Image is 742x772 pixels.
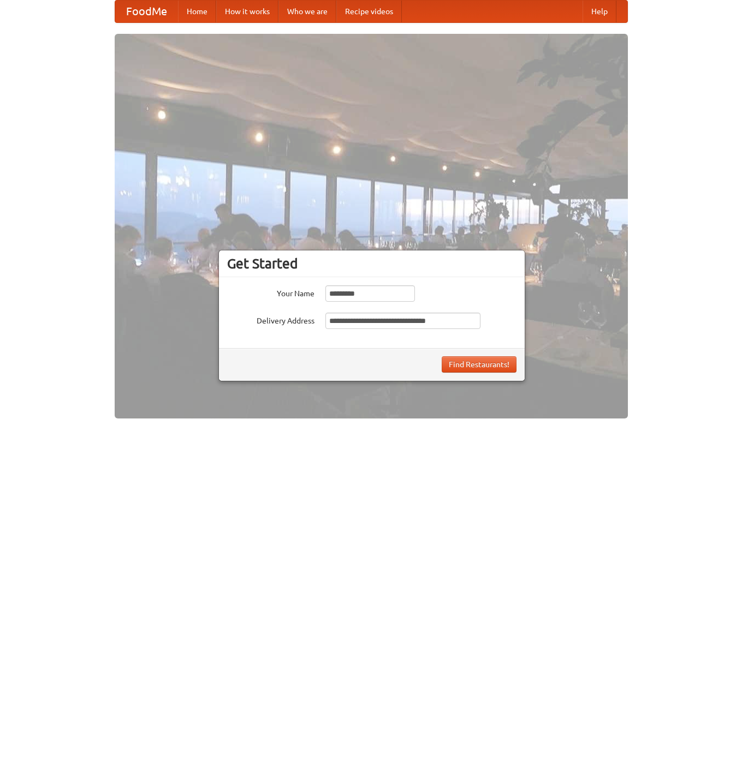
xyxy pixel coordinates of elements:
label: Your Name [227,285,314,299]
a: Home [178,1,216,22]
a: FoodMe [115,1,178,22]
a: How it works [216,1,278,22]
h3: Get Started [227,255,517,272]
button: Find Restaurants! [442,356,517,373]
a: Recipe videos [336,1,402,22]
a: Help [583,1,616,22]
a: Who we are [278,1,336,22]
label: Delivery Address [227,313,314,326]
